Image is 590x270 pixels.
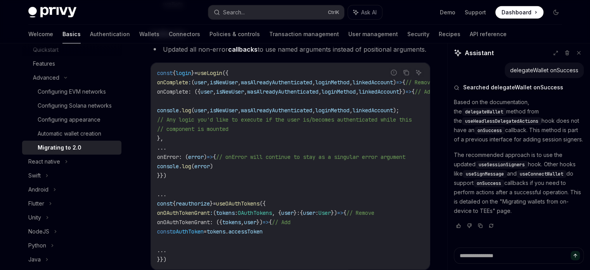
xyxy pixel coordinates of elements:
li: Updated all non-error to use named arguments instead of positional arguments. [151,44,430,55]
a: Automatic wallet creation [22,127,121,141]
span: { [173,200,176,207]
a: Connectors [169,25,200,44]
span: wasAlreadyAuthenticated [241,107,312,114]
span: , [244,88,247,95]
span: , [207,107,210,114]
span: ... [157,144,166,151]
span: { [269,219,272,226]
a: Configuring appearance [22,113,121,127]
span: loginMethod [315,79,350,86]
span: user [303,209,315,216]
span: => [405,88,412,95]
span: . [179,107,182,114]
span: => [207,153,213,160]
span: ... [157,247,166,254]
span: = [194,70,197,77]
a: API reference [470,25,507,44]
span: // Remove [405,79,433,86]
a: Support [465,9,486,16]
span: , [207,79,210,86]
span: = [213,200,216,207]
div: Search... [223,8,245,17]
span: linkedAccount [359,88,399,95]
button: Send message [571,251,580,260]
span: // Remove [346,209,374,216]
button: Ask AI [348,5,382,19]
span: oAuthToken [173,228,204,235]
a: Authentication [90,25,130,44]
span: { [402,79,405,86]
span: useOAuthTokens [216,200,260,207]
span: const [157,70,173,77]
span: : ( [179,153,188,160]
button: Toggle dark mode [550,6,562,19]
span: ( [191,163,194,170]
span: user [201,88,213,95]
span: console [157,107,179,114]
span: useSessionSigners [479,162,525,168]
span: ( [191,107,194,114]
span: const [157,200,173,207]
a: callbacks [228,45,258,54]
span: // Add [272,219,291,226]
span: , [312,107,315,114]
span: => [337,209,343,216]
p: The recommended approach is to use the updated hook. Other hooks like and do support callbacks if... [454,150,584,216]
p: Based on the documentation, the method from the hook does not have an callback. This method is pa... [454,98,584,144]
a: Wallets [139,25,159,44]
a: Features [22,57,121,71]
span: , [318,88,322,95]
span: }}) [157,256,166,263]
span: useSignMessage [466,171,504,177]
span: Ask AI [361,9,377,16]
span: : [235,209,238,216]
a: Configuring EVM networks [22,85,121,99]
span: , [238,107,241,114]
span: ) [204,153,207,160]
span: ) [393,79,396,86]
span: // onError will continue to stay as a singular error argument [216,153,405,160]
span: } [210,200,213,207]
span: ({ [260,200,266,207]
div: Python [28,241,46,250]
div: Automatic wallet creation [38,129,101,138]
span: onOAuthTokenGrant [157,209,210,216]
span: }) [331,209,337,216]
span: // Add [415,88,433,95]
span: : ({ [188,88,201,95]
span: user [244,219,256,226]
button: Report incorrect code [389,68,399,78]
span: ) [210,163,213,170]
span: isNewUser [210,107,238,114]
span: tokens [216,209,235,216]
a: Policies & controls [209,25,260,44]
span: Searched delegateWallet onSuccess [463,84,563,91]
span: tokens [222,219,241,226]
span: loginMethod [315,107,350,114]
span: onOAuthTokenGrant [157,219,210,226]
span: => [396,79,402,86]
span: , [350,79,353,86]
span: Assistant [465,48,494,57]
span: : [297,209,300,216]
span: : [210,209,213,216]
div: Configuring EVM networks [38,87,106,96]
a: Recipes [439,25,460,44]
span: ... [157,191,166,198]
button: Ask AI [414,68,424,78]
span: } [294,209,297,216]
span: delegateWallet [465,109,503,115]
span: useConnectWallet [520,171,563,177]
div: Configuring appearance [38,115,100,124]
span: onError [157,153,179,160]
span: useHeadlessDelegatedActions [465,118,538,124]
a: Welcome [28,25,53,44]
span: }) [256,219,263,226]
span: { [173,70,176,77]
span: }) [399,88,405,95]
a: Demo [440,9,455,16]
span: . [225,228,228,235]
span: onComplete [157,79,188,86]
a: Dashboard [495,6,543,19]
div: delegateWallet onSuccess [510,66,578,74]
